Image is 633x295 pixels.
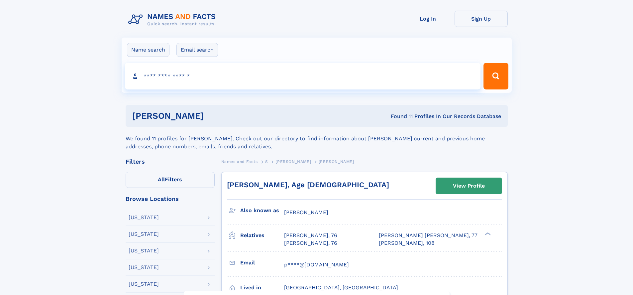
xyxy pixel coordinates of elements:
[297,113,501,120] div: Found 11 Profiles In Our Records Database
[483,232,491,236] div: ❯
[126,196,215,202] div: Browse Locations
[319,159,354,164] span: [PERSON_NAME]
[176,43,218,57] label: Email search
[265,159,268,164] span: S
[240,230,284,241] h3: Relatives
[127,43,169,57] label: Name search
[125,63,481,89] input: search input
[483,63,508,89] button: Search Button
[284,209,328,216] span: [PERSON_NAME]
[379,232,477,239] a: [PERSON_NAME] [PERSON_NAME], 77
[455,11,508,27] a: Sign Up
[240,205,284,216] h3: Also known as
[126,159,215,165] div: Filters
[227,181,389,189] a: [PERSON_NAME], Age [DEMOGRAPHIC_DATA]
[129,281,159,287] div: [US_STATE]
[132,112,297,120] h1: [PERSON_NAME]
[265,157,268,166] a: S
[240,282,284,293] h3: Lived in
[126,172,215,188] label: Filters
[275,159,311,164] span: [PERSON_NAME]
[401,11,455,27] a: Log In
[240,257,284,268] h3: Email
[129,231,159,237] div: [US_STATE]
[221,157,258,166] a: Names and Facts
[379,239,435,247] a: [PERSON_NAME], 108
[284,284,398,291] span: [GEOGRAPHIC_DATA], [GEOGRAPHIC_DATA]
[275,157,311,166] a: [PERSON_NAME]
[129,215,159,220] div: [US_STATE]
[453,178,485,194] div: View Profile
[126,127,508,151] div: We found 11 profiles for [PERSON_NAME]. Check out our directory to find information about [PERSON...
[129,265,159,270] div: [US_STATE]
[129,248,159,253] div: [US_STATE]
[284,232,337,239] a: [PERSON_NAME], 76
[436,178,502,194] a: View Profile
[284,239,337,247] a: [PERSON_NAME], 76
[158,176,165,183] span: All
[126,11,221,29] img: Logo Names and Facts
